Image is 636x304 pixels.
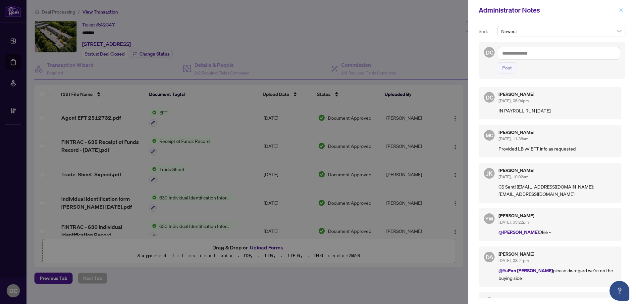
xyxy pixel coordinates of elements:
span: DA [485,253,493,262]
button: Open asap [609,281,629,301]
span: @[PERSON_NAME] [499,229,539,235]
span: JK [486,169,493,178]
span: DC [485,93,493,102]
div: Administrator Notes [479,5,617,15]
span: YW [485,215,494,223]
h5: [PERSON_NAME] [499,130,616,135]
h5: [PERSON_NAME] [499,252,616,256]
h5: [PERSON_NAME] [499,168,616,173]
span: @YuPan [PERSON_NAME] [499,267,553,274]
span: [DATE], 10:02am [499,174,528,179]
span: Newest [501,26,621,36]
p: Sort: [479,28,495,35]
p: Okie ~ [499,228,616,236]
span: DC [485,48,493,57]
span: [DATE], 11:38am [499,136,528,141]
p: please disregard we're on the buying side [499,267,616,282]
span: [DATE], 05:04pm [499,98,529,103]
p: IN PAYROLL RUN [DATE] [499,107,616,114]
button: Post [498,62,516,73]
h5: [PERSON_NAME] [499,213,616,218]
h5: [PERSON_NAME] [499,297,616,302]
h5: [PERSON_NAME] [499,92,616,97]
span: [DATE], 03:22pm [499,220,529,225]
span: close [619,8,623,13]
span: MC [485,131,493,139]
p: CS Sent! [EMAIL_ADDRESS][DOMAIN_NAME]; [EMAIL_ADDRESS][DOMAIN_NAME] [499,183,616,197]
span: [DATE], 03:21pm [499,258,529,263]
p: Provided LB w/ EFT info as requested [499,145,616,152]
